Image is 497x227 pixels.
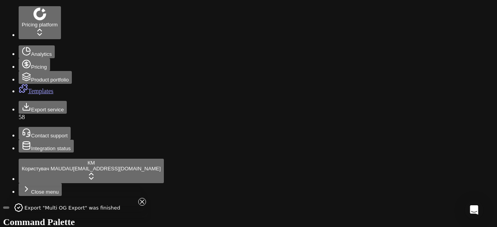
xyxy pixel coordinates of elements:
button: КMКористувач MAUDAU[EMAIL_ADDRESS][DOMAIN_NAME] [19,159,164,183]
div: Export "Multi OG Export" was finished [24,204,120,212]
button: Toggle Sidebar [3,206,9,209]
button: Close menu [19,183,62,196]
button: Product portfolio [19,71,72,84]
button: Close toast [138,198,146,206]
span: Користувач MAUDAU [22,166,73,172]
span: Templates [28,88,54,94]
span: Pricing platform [22,22,58,28]
span: Analytics [31,51,52,57]
span: [EMAIL_ADDRESS][DOMAIN_NAME] [73,166,161,172]
button: Analytics [19,45,55,58]
button: Pricing platform [19,6,61,39]
button: Pricing [19,58,50,71]
div: Open Intercom Messenger [465,201,483,219]
button: Integration status [19,140,74,152]
a: Templates [19,88,54,94]
button: Export service [19,101,67,114]
span: Product portfolio [31,77,69,83]
div: 58 [19,114,494,121]
span: КM [88,160,95,166]
span: Pricing [31,64,47,70]
span: Integration status [31,146,71,151]
span: Contact support [31,133,68,139]
button: Contact support [19,127,71,140]
span: Export service [31,107,64,113]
